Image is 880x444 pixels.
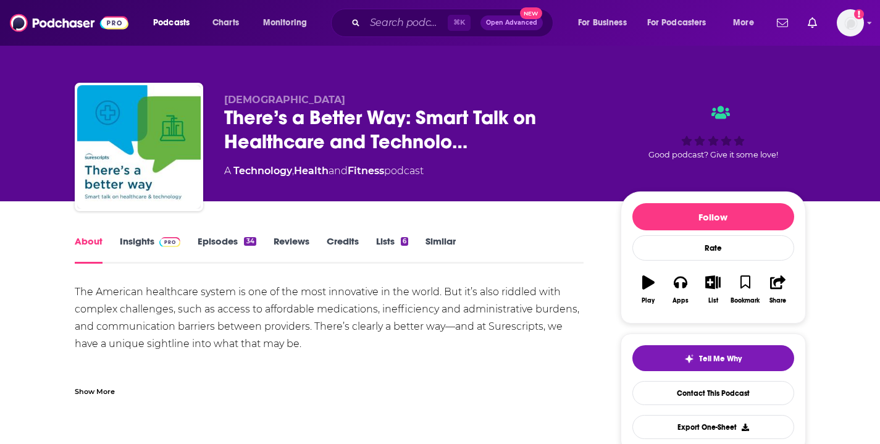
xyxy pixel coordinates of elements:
span: [DEMOGRAPHIC_DATA] [224,94,345,106]
span: Good podcast? Give it some love! [648,150,778,159]
button: open menu [639,13,724,33]
a: Health [294,165,329,177]
div: Bookmark [731,297,760,304]
img: User Profile [837,9,864,36]
div: A podcast [224,164,424,178]
span: Charts [212,14,239,31]
a: Show notifications dropdown [803,12,822,33]
button: List [697,267,729,312]
span: Open Advanced [486,20,537,26]
button: open menu [569,13,642,33]
div: Search podcasts, credits, & more... [343,9,565,37]
div: Good podcast? Give it some love! [621,94,806,170]
span: Monitoring [263,14,307,31]
button: Share [761,267,794,312]
a: Episodes34 [198,235,256,264]
button: Follow [632,203,794,230]
img: There’s a Better Way: Smart Talk on Healthcare and Technology [77,85,201,209]
span: New [520,7,542,19]
img: tell me why sparkle [684,354,694,364]
a: Lists6 [376,235,408,264]
div: Rate [632,235,794,261]
img: Podchaser - Follow, Share and Rate Podcasts [10,11,128,35]
button: Bookmark [729,267,761,312]
a: Credits [327,235,359,264]
a: About [75,235,103,264]
span: Logged in as AnthonyLam [837,9,864,36]
button: Apps [664,267,697,312]
button: Export One-Sheet [632,415,794,439]
a: Charts [204,13,246,33]
button: tell me why sparkleTell Me Why [632,345,794,371]
button: Show profile menu [837,9,864,36]
div: Share [769,297,786,304]
a: Technology [233,165,292,177]
input: Search podcasts, credits, & more... [365,13,448,33]
a: Contact This Podcast [632,381,794,405]
button: Open AdvancedNew [480,15,543,30]
img: Podchaser Pro [159,237,181,247]
a: Similar [425,235,456,264]
div: Play [642,297,655,304]
div: Apps [673,297,689,304]
button: Play [632,267,664,312]
button: open menu [724,13,769,33]
a: Fitness [348,165,384,177]
a: InsightsPodchaser Pro [120,235,181,264]
button: open menu [254,13,323,33]
a: Show notifications dropdown [772,12,793,33]
span: ⌘ K [448,15,471,31]
span: More [733,14,754,31]
span: and [329,165,348,177]
button: open menu [145,13,206,33]
span: Podcasts [153,14,190,31]
div: 34 [244,237,256,246]
a: Reviews [274,235,309,264]
span: For Business [578,14,627,31]
svg: Add a profile image [854,9,864,19]
span: Tell Me Why [699,354,742,364]
span: , [292,165,294,177]
div: 6 [401,237,408,246]
span: For Podcasters [647,14,706,31]
div: List [708,297,718,304]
